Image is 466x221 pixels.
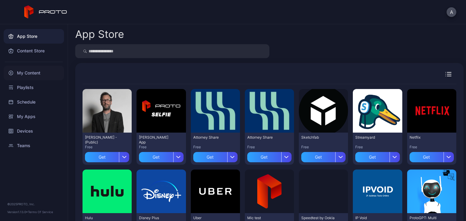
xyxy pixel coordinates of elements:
[355,152,389,162] div: Get
[247,216,281,220] div: Mic test
[4,138,64,153] a: Teams
[447,7,456,17] button: A
[193,150,238,162] button: Get
[4,44,64,58] a: Content Store
[75,29,124,39] div: App Store
[4,80,64,95] a: Playlists
[247,135,281,140] div: Attorney Share
[139,145,183,150] div: Free
[410,152,444,162] div: Get
[355,135,389,140] div: Streamyard
[247,145,292,150] div: Free
[301,216,335,220] div: Speedtest by Ookla
[139,152,173,162] div: Get
[355,216,389,220] div: IP Void
[85,150,129,162] button: Get
[139,150,183,162] button: Get
[4,124,64,138] a: Devices
[4,95,64,109] a: Schedule
[193,152,227,162] div: Get
[7,202,60,206] div: © 2025 PROTO, Inc.
[85,152,119,162] div: Get
[247,150,292,162] button: Get
[7,210,28,214] span: Version 1.13.0 •
[355,150,400,162] button: Get
[193,145,238,150] div: Free
[4,29,64,44] a: App Store
[28,210,53,214] a: Terms Of Service
[301,145,346,150] div: Free
[301,135,335,140] div: Sketchfab
[355,145,400,150] div: Free
[139,135,172,145] div: David Selfie App
[301,150,346,162] button: Get
[139,216,172,220] div: Disney Plus
[410,150,454,162] button: Get
[4,66,64,80] a: My Content
[193,216,227,220] div: Uber
[193,135,227,140] div: Attorney Share
[410,145,454,150] div: Free
[85,216,118,220] div: Hulu
[85,145,129,150] div: Free
[410,135,443,140] div: Netflix
[4,109,64,124] a: My Apps
[301,152,335,162] div: Get
[85,135,118,145] div: David N Persona - (Public)
[247,152,281,162] div: Get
